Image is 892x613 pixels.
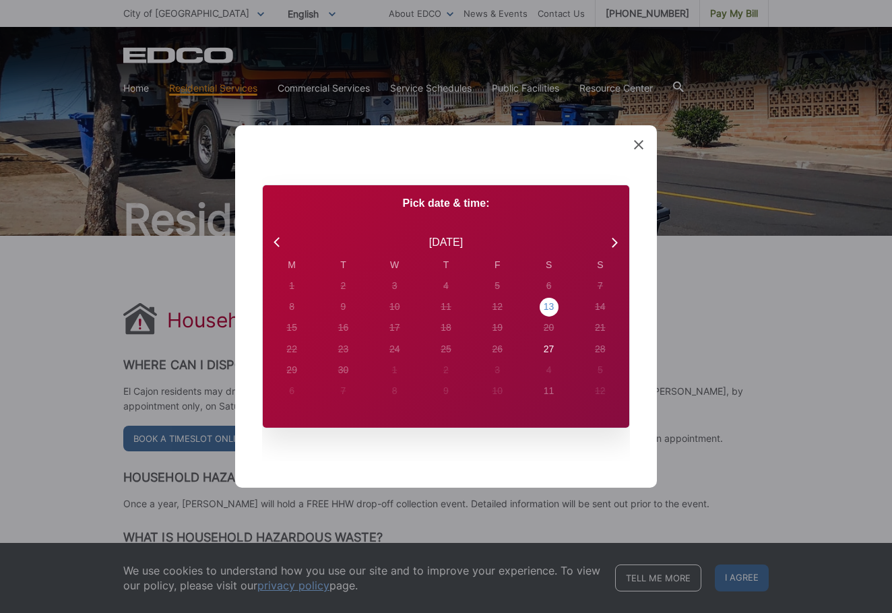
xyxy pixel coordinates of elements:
div: 7 [598,279,603,293]
div: 12 [492,300,503,314]
div: 1 [392,363,397,377]
div: 12 [595,384,606,398]
div: 13 [544,300,554,314]
div: 11 [441,300,451,314]
div: F [472,258,523,272]
div: 4 [546,363,552,377]
div: 19 [492,321,503,335]
div: 5 [598,363,603,377]
div: 8 [392,384,397,398]
div: S [523,258,574,272]
div: 14 [595,300,606,314]
div: 24 [389,342,400,356]
div: 23 [338,342,349,356]
div: 15 [286,321,297,335]
div: 29 [286,363,297,377]
div: 5 [495,279,500,293]
div: S [575,258,626,272]
div: 6 [546,279,552,293]
div: 11 [544,384,554,398]
div: 16 [338,321,349,335]
div: 30 [338,363,349,377]
div: 25 [441,342,451,356]
div: 1 [289,279,294,293]
div: 22 [286,342,297,356]
div: 21 [595,321,606,335]
div: 26 [492,342,503,356]
div: T [317,258,369,272]
div: 2 [443,363,449,377]
div: 9 [341,300,346,314]
div: 10 [492,384,503,398]
div: 3 [392,279,397,293]
div: 4 [443,279,449,293]
div: 8 [289,300,294,314]
div: 9 [443,384,449,398]
div: T [420,258,472,272]
div: 3 [495,363,500,377]
p: Pick date & time: [263,196,629,211]
div: [DATE] [429,234,463,251]
div: 18 [441,321,451,335]
div: W [369,258,420,272]
div: 17 [389,321,400,335]
div: 10 [389,300,400,314]
div: 7 [341,384,346,398]
div: M [266,258,317,272]
div: 20 [544,321,554,335]
div: 2 [341,279,346,293]
div: 28 [595,342,606,356]
div: 27 [544,342,554,356]
div: 6 [289,384,294,398]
